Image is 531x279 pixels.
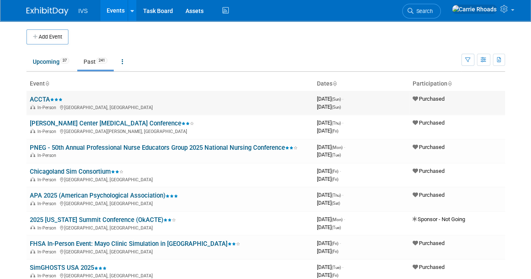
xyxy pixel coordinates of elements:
span: (Fri) [332,129,338,133]
span: - [344,216,345,222]
div: [GEOGRAPHIC_DATA][PERSON_NAME], [GEOGRAPHIC_DATA] [30,128,310,134]
a: Sort by Participation Type [447,80,452,87]
span: Purchased [413,192,445,198]
a: Search [402,4,441,18]
a: FHSA In-Person Event: Mayo Clinic Simulation in [GEOGRAPHIC_DATA] [30,240,240,248]
span: In-Person [37,201,59,206]
span: [DATE] [317,216,345,222]
div: [GEOGRAPHIC_DATA], [GEOGRAPHIC_DATA] [30,200,310,206]
img: ExhibitDay [26,7,68,16]
span: 37 [60,57,69,64]
span: 241 [96,57,107,64]
span: (Sun) [332,105,341,110]
a: Sort by Start Date [332,80,337,87]
span: In-Person [37,225,59,231]
span: (Fri) [332,177,338,182]
img: In-Person Event [30,177,35,181]
span: In-Person [37,105,59,110]
span: (Fri) [332,273,338,278]
span: (Thu) [332,121,341,125]
img: In-Person Event [30,129,35,133]
span: [DATE] [317,96,343,102]
a: 2025 [US_STATE] Summit Conference (OkACTE) [30,216,176,224]
span: In-Person [37,273,59,279]
span: In-Person [37,177,59,183]
span: [DATE] [317,120,343,126]
span: - [342,192,343,198]
span: - [342,96,343,102]
span: (Tue) [332,225,341,230]
span: [DATE] [317,200,340,206]
th: Dates [314,77,409,91]
span: [DATE] [317,168,341,174]
span: In-Person [37,129,59,134]
span: (Mon) [332,217,343,222]
span: [DATE] [317,128,338,134]
a: Upcoming37 [26,54,76,70]
span: - [340,240,341,246]
div: [GEOGRAPHIC_DATA], [GEOGRAPHIC_DATA] [30,176,310,183]
span: Purchased [413,264,445,270]
span: In-Person [37,249,59,255]
div: [GEOGRAPHIC_DATA], [GEOGRAPHIC_DATA] [30,248,310,255]
a: Past241 [77,54,114,70]
span: [DATE] [317,272,338,278]
th: Participation [409,77,505,91]
span: (Thu) [332,193,341,198]
span: Search [413,8,433,14]
span: [DATE] [317,240,341,246]
span: - [344,144,345,150]
span: [DATE] [317,264,343,270]
button: Add Event [26,29,68,44]
span: [DATE] [317,224,341,230]
span: In-Person [37,153,59,158]
span: (Tue) [332,153,341,157]
span: [DATE] [317,248,338,254]
span: [DATE] [317,144,345,150]
span: (Fri) [332,169,338,174]
a: Chicagoland Sim Consortium [30,168,123,175]
a: [PERSON_NAME] Center [MEDICAL_DATA] Conference [30,120,194,127]
span: Purchased [413,168,445,174]
div: [GEOGRAPHIC_DATA], [GEOGRAPHIC_DATA] [30,272,310,279]
span: (Fri) [332,241,338,246]
a: Sort by Event Name [45,80,49,87]
span: IVS [78,8,88,14]
span: (Sun) [332,97,341,102]
span: - [342,120,343,126]
div: [GEOGRAPHIC_DATA], [GEOGRAPHIC_DATA] [30,224,310,231]
a: APA 2025 (American Psychological Association) [30,192,178,199]
img: Carrie Rhoads [452,5,497,14]
span: Purchased [413,120,445,126]
span: Purchased [413,96,445,102]
a: SimGHOSTS USA 2025 [30,264,107,271]
img: In-Person Event [30,153,35,157]
img: In-Person Event [30,105,35,109]
span: [DATE] [317,151,341,158]
span: [DATE] [317,192,343,198]
a: PNEG - 50th Annual Professional Nurse Educators Group 2025 National Nursing Conference [30,144,298,151]
span: Purchased [413,240,445,246]
img: In-Person Event [30,201,35,205]
img: In-Person Event [30,225,35,229]
span: (Tue) [332,265,341,270]
span: Purchased [413,144,445,150]
th: Event [26,77,314,91]
span: [DATE] [317,104,341,110]
span: - [340,168,341,174]
img: In-Person Event [30,273,35,277]
span: (Fri) [332,249,338,254]
a: ACCTA [30,96,63,103]
span: (Sat) [332,201,340,206]
span: [DATE] [317,176,338,182]
div: [GEOGRAPHIC_DATA], [GEOGRAPHIC_DATA] [30,104,310,110]
span: (Mon) [332,145,343,150]
span: - [342,264,343,270]
img: In-Person Event [30,249,35,253]
span: Sponsor - Not Going [413,216,465,222]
